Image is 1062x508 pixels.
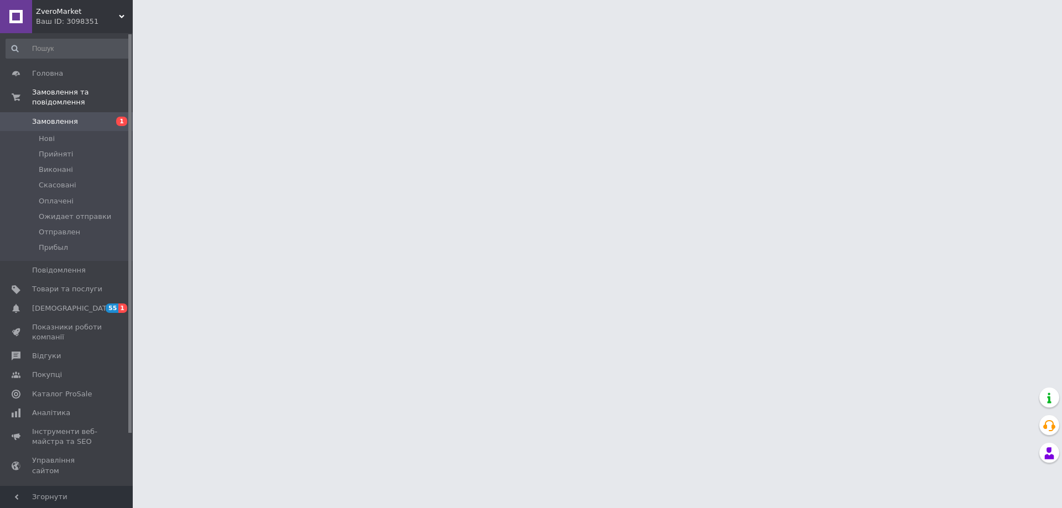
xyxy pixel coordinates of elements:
span: Прибыл [39,243,68,253]
span: Оплачені [39,196,74,206]
span: Замовлення та повідомлення [32,87,133,107]
span: Нові [39,134,55,144]
span: Головна [32,69,63,78]
span: 55 [106,303,118,313]
span: Інструменти веб-майстра та SEO [32,427,102,447]
span: Відгуки [32,351,61,361]
span: Замовлення [32,117,78,127]
span: Покупці [32,370,62,380]
span: 1 [116,117,127,126]
span: Товари та послуги [32,284,102,294]
span: Повідомлення [32,265,86,275]
span: [DEMOGRAPHIC_DATA] [32,303,114,313]
span: Управління сайтом [32,455,102,475]
span: Ожидает отправки [39,212,111,222]
input: Пошук [6,39,131,59]
div: Ваш ID: 3098351 [36,17,133,27]
span: Виконані [39,165,73,175]
span: Аналітика [32,408,70,418]
span: 1 [118,303,127,313]
span: Показники роботи компанії [32,322,102,342]
span: Гаманець компанії [32,485,102,505]
span: Отправлен [39,227,80,237]
span: Каталог ProSale [32,389,92,399]
span: ZveroMarket [36,7,119,17]
span: Скасовані [39,180,76,190]
span: Прийняті [39,149,73,159]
